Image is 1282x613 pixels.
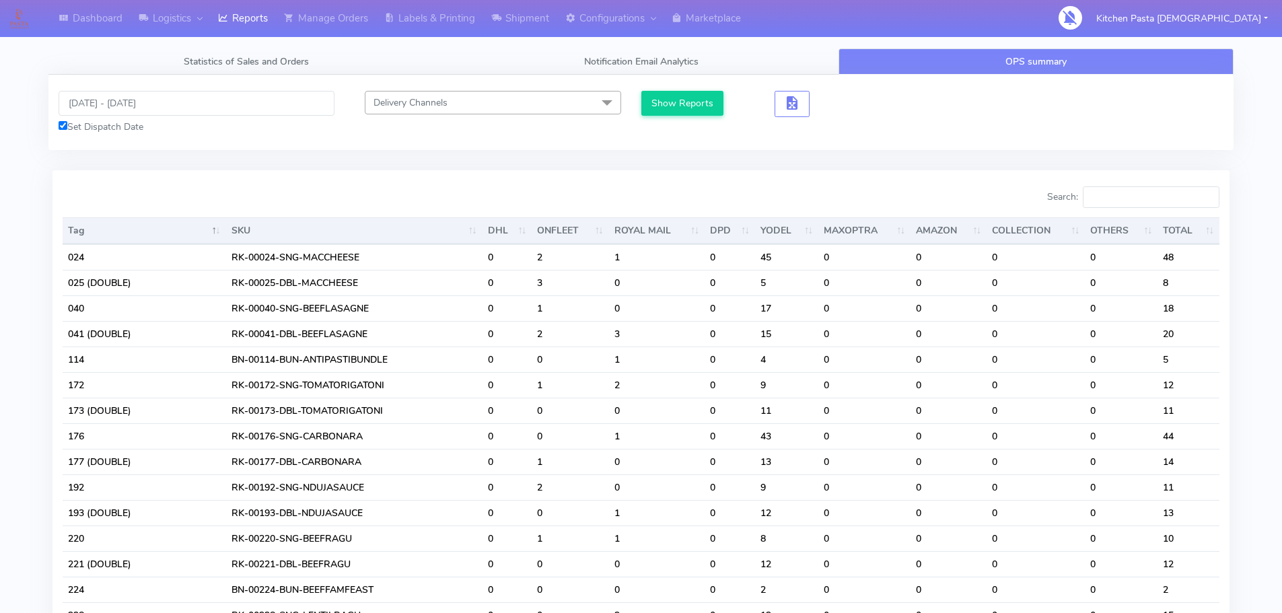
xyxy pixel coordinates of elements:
td: 0 [483,526,532,551]
td: 0 [483,577,532,602]
td: 1 [609,244,705,270]
td: BN-00114-BUN-ANTIPASTIBUNDLE [226,347,483,372]
td: RK-00192-SNG-NDUJASAUCE [226,474,483,500]
td: 0 [911,449,987,474]
td: 1 [609,500,705,526]
td: 0 [818,423,911,449]
td: 15 [755,321,818,347]
td: 0 [609,449,705,474]
td: 13 [755,449,818,474]
td: 0 [911,347,987,372]
th: YODEL : activate to sort column ascending [755,217,818,244]
td: 0 [987,474,1085,500]
td: 0 [987,551,1085,577]
td: 0 [705,270,755,295]
td: 1 [532,372,608,398]
td: 025 (DOUBLE) [63,270,226,295]
td: 0 [987,398,1085,423]
td: 0 [705,577,755,602]
td: 0 [818,347,911,372]
span: Notification Email Analytics [584,55,699,68]
td: 0 [911,295,987,321]
td: 0 [705,551,755,577]
td: 0 [483,500,532,526]
ul: Tabs [48,48,1234,75]
td: RK-00220-SNG-BEEFRAGU [226,526,483,551]
td: 1 [532,295,608,321]
td: 0 [705,372,755,398]
td: 12 [755,500,818,526]
td: 024 [63,244,226,270]
td: 0 [705,500,755,526]
td: 2 [532,321,608,347]
td: 0 [1085,500,1158,526]
td: 8 [755,526,818,551]
td: 0 [483,398,532,423]
td: 0 [483,474,532,500]
th: COLLECTION : activate to sort column ascending [987,217,1085,244]
td: 0 [818,577,911,602]
td: 0 [1085,270,1158,295]
td: 0 [987,577,1085,602]
td: 2 [755,577,818,602]
td: 45 [755,244,818,270]
td: 0 [1085,321,1158,347]
th: DPD : activate to sort column ascending [705,217,755,244]
td: RK-00024-SNG-MACCHEESE [226,244,483,270]
td: 0 [987,295,1085,321]
td: 5 [755,270,818,295]
td: 0 [1085,347,1158,372]
td: 0 [987,244,1085,270]
td: 0 [818,500,911,526]
td: 0 [609,474,705,500]
td: 0 [987,270,1085,295]
td: 0 [911,551,987,577]
td: BN-00224-BUN-BEEFFAMFEAST [226,577,483,602]
td: 17 [755,295,818,321]
td: 0 [1085,449,1158,474]
td: 0 [911,500,987,526]
td: 0 [818,372,911,398]
td: 18 [1158,295,1219,321]
td: 0 [532,423,608,449]
td: 13 [1158,500,1219,526]
td: 173 (DOUBLE) [63,398,226,423]
td: 0 [818,270,911,295]
td: 0 [1085,244,1158,270]
td: 0 [483,295,532,321]
td: 192 [63,474,226,500]
td: 14 [1158,449,1219,474]
td: 2 [532,244,608,270]
td: 0 [818,551,911,577]
td: 0 [818,449,911,474]
td: 3 [532,270,608,295]
td: 0 [987,449,1085,474]
td: 44 [1158,423,1219,449]
td: 0 [532,577,608,602]
th: OTHERS : activate to sort column ascending [1085,217,1158,244]
td: 0 [705,321,755,347]
td: RK-00177-DBL-CARBONARA [226,449,483,474]
th: ROYAL MAIL : activate to sort column ascending [609,217,705,244]
td: 0 [483,423,532,449]
td: 0 [1085,295,1158,321]
td: 0 [987,526,1085,551]
button: Show Reports [641,91,724,116]
td: 2 [1158,577,1219,602]
span: OPS summary [1005,55,1067,68]
td: RK-00173-DBL-TOMATORIGATONI [226,398,483,423]
td: 0 [705,295,755,321]
td: 1 [532,526,608,551]
th: Tag: activate to sort column descending [63,217,226,244]
td: 12 [755,551,818,577]
td: 0 [483,244,532,270]
td: 0 [483,551,532,577]
td: 0 [705,244,755,270]
td: 0 [987,423,1085,449]
td: 0 [818,244,911,270]
td: 221 (DOUBLE) [63,551,226,577]
td: 0 [911,526,987,551]
td: 0 [609,577,705,602]
td: 0 [609,551,705,577]
td: 4 [755,347,818,372]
